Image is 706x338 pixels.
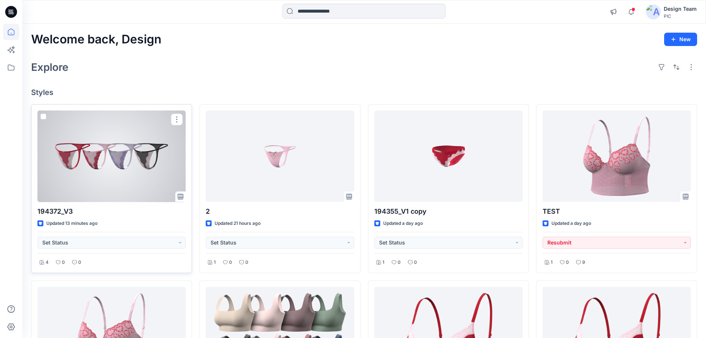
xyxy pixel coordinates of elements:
[582,259,585,266] p: 9
[206,111,354,202] a: 2
[543,206,691,217] p: TEST
[398,259,401,266] p: 0
[646,4,661,19] img: avatar
[46,220,97,227] p: Updated 13 minutes ago
[374,206,523,217] p: 194355_V1 copy
[664,4,697,13] div: Design Team
[383,220,423,227] p: Updated a day ago
[414,259,417,266] p: 0
[46,259,49,266] p: 4
[215,220,261,227] p: Updated 21 hours ago
[664,33,697,46] button: New
[551,259,553,266] p: 1
[543,111,691,202] a: TEST
[382,259,384,266] p: 1
[78,259,81,266] p: 0
[31,61,69,73] h2: Explore
[206,206,354,217] p: 2
[551,220,591,227] p: Updated a day ago
[37,206,186,217] p: 194372_V3
[37,111,186,202] a: 194372_V3
[566,259,569,266] p: 0
[374,111,523,202] a: 194355_V1 copy
[664,13,697,19] div: PIC
[229,259,232,266] p: 0
[245,259,248,266] p: 0
[214,259,216,266] p: 1
[62,259,65,266] p: 0
[31,88,697,97] h4: Styles
[31,33,162,46] h2: Welcome back, Design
